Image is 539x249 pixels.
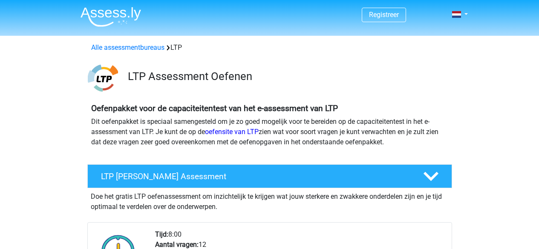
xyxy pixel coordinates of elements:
[155,240,199,249] b: Aantal vragen:
[81,7,141,27] img: Assessly
[87,188,452,212] div: Doe het gratis LTP oefenassessment om inzichtelijk te krijgen wat jouw sterkere en zwakkere onder...
[128,70,445,83] h3: LTP Assessment Oefenen
[155,230,168,238] b: Tijd:
[84,164,455,188] a: LTP [PERSON_NAME] Assessment
[91,103,338,113] b: Oefenpakket voor de capaciteitentest van het e-assessment van LTP
[88,63,118,93] img: ltp.png
[101,172,409,181] h4: LTP [PERSON_NAME] Assessment
[88,43,452,53] div: LTP
[91,43,164,52] a: Alle assessmentbureaus
[369,11,399,19] a: Registreer
[205,128,259,136] a: oefensite van LTP
[91,117,448,147] p: Dit oefenpakket is speciaal samengesteld om je zo goed mogelijk voor te bereiden op de capaciteit...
